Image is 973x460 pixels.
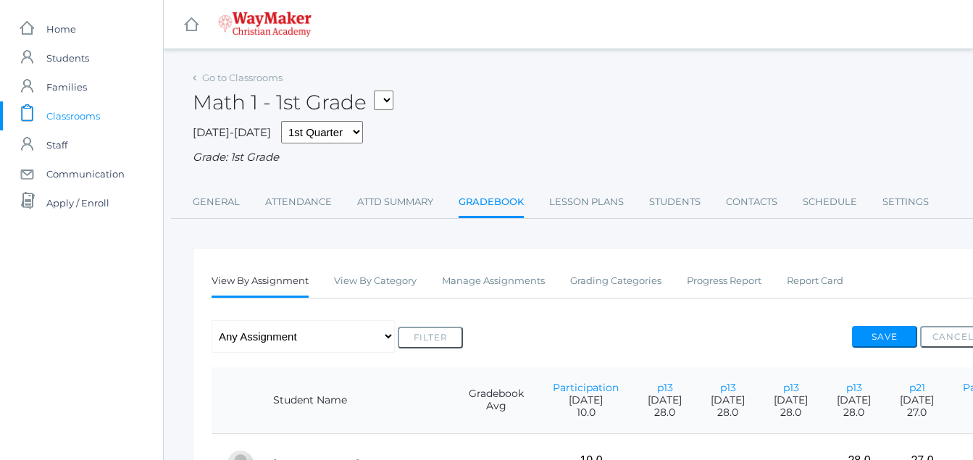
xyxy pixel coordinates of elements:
a: Attendance [265,188,332,217]
span: [DATE] [774,394,808,406]
a: Progress Report [687,267,761,296]
a: Go to Classrooms [202,72,283,83]
span: 28.0 [711,406,745,419]
a: Grading Categories [570,267,661,296]
a: Attd Summary [357,188,433,217]
button: Filter [398,327,463,348]
a: Contacts [726,188,777,217]
span: [DATE] [837,394,871,406]
a: p13 [783,381,799,394]
span: 28.0 [774,406,808,419]
h2: Math 1 - 1st Grade [193,91,393,114]
span: Families [46,72,87,101]
span: [DATE] [648,394,682,406]
button: Save [852,326,917,348]
span: 27.0 [900,406,934,419]
th: Student Name [259,367,454,434]
a: p13 [720,381,736,394]
span: 28.0 [837,406,871,419]
span: [DATE] [900,394,934,406]
a: View By Assignment [212,267,309,298]
a: p21 [909,381,925,394]
span: [DATE] [553,394,619,406]
img: 4_waymaker-logo-stack-white.png [218,12,312,37]
a: Settings [882,188,929,217]
a: Students [649,188,701,217]
a: Schedule [803,188,857,217]
span: Students [46,43,89,72]
span: 10.0 [553,406,619,419]
a: Lesson Plans [549,188,624,217]
a: p13 [846,381,862,394]
span: Communication [46,159,125,188]
a: Manage Assignments [442,267,545,296]
span: Apply / Enroll [46,188,109,217]
span: Home [46,14,76,43]
a: p13 [657,381,673,394]
span: [DATE]-[DATE] [193,125,271,139]
a: Participation [553,381,619,394]
a: Gradebook [459,188,524,219]
th: Gradebook Avg [454,367,538,434]
a: View By Category [334,267,417,296]
span: [DATE] [711,394,745,406]
a: Report Card [787,267,843,296]
a: General [193,188,240,217]
span: 28.0 [648,406,682,419]
span: Staff [46,130,67,159]
span: Classrooms [46,101,100,130]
